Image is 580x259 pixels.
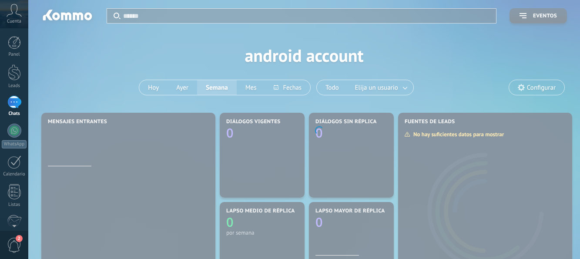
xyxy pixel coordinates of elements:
[2,83,27,89] div: Leads
[2,202,27,208] div: Listas
[16,235,23,242] span: 2
[2,111,27,117] div: Chats
[2,52,27,57] div: Panel
[2,172,27,177] div: Calendario
[2,140,27,148] div: WhatsApp
[7,19,21,24] span: Cuenta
